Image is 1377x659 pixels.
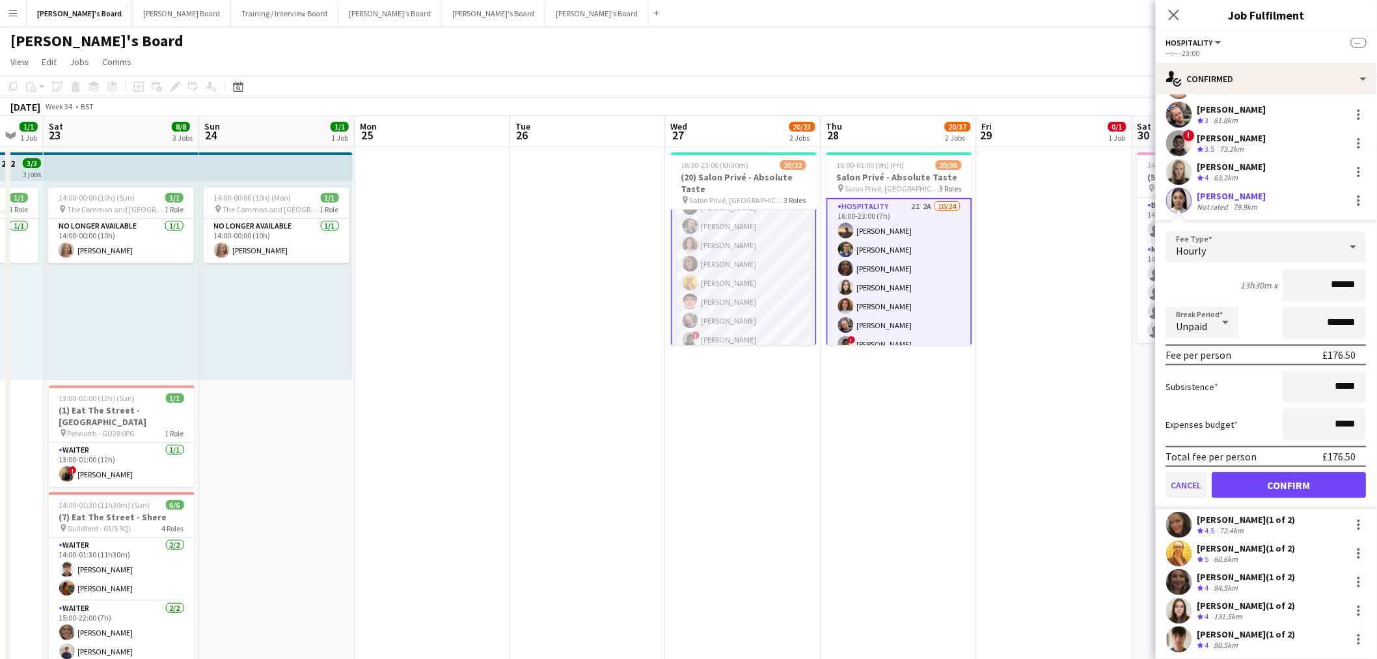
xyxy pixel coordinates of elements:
[48,188,194,263] app-job-card: 14:00-00:00 (10h) (Sun)1/1 The Common and [GEOGRAPHIC_DATA], [GEOGRAPHIC_DATA], [GEOGRAPHIC_DATA]...
[1138,198,1283,242] app-card-role: Bar / Waiting34A0/114:30-22:30 (8h)
[165,428,184,438] span: 1 Role
[1205,611,1209,621] span: 4
[49,404,195,428] h3: (1) Eat The Street - [GEOGRAPHIC_DATA]
[49,120,63,132] span: Sat
[980,128,992,143] span: 29
[49,511,195,523] h3: (7) Eat The Street - Shere
[1166,450,1257,463] div: Total fee per person
[360,120,377,132] span: Mon
[1109,133,1126,143] div: 1 Job
[67,204,165,214] span: The Common and [GEOGRAPHIC_DATA], [GEOGRAPHIC_DATA], [GEOGRAPHIC_DATA]
[690,195,784,205] span: Salon Privé, [GEOGRAPHIC_DATA]
[59,193,135,203] span: 14:00-00:00 (10h) (Sun)
[825,128,843,143] span: 28
[1205,526,1215,535] span: 4.5
[27,1,133,26] button: [PERSON_NAME]'s Board
[165,193,184,203] span: 1/1
[162,524,184,533] span: 4 Roles
[59,500,150,510] span: 14:00-01:30 (11h30m) (Sun)
[1138,120,1152,132] span: Sat
[133,1,231,26] button: [PERSON_NAME] Board
[1212,173,1241,184] div: 63.2km
[48,219,194,263] app-card-role: No Longer Available1/114:00-00:00 (10h)[PERSON_NAME]
[681,160,749,170] span: 16:30-23:00 (6h30m)
[1166,48,1367,58] div: --:-- -23:00
[68,524,133,533] span: Guildford - GU5 9QL
[68,428,135,438] span: Petworth - GU28 0PG
[1197,571,1296,583] div: [PERSON_NAME] (1 of 2)
[1138,152,1283,343] app-job-card: 14:30-22:30 (8h)0/5(5) [GEOGRAPHIC_DATA] [STREET_ADDRESS]2 RolesBar / Waiting34A0/114:30-22:30 (8...
[1148,160,1201,170] span: 14:30-22:30 (8h)
[1212,640,1241,651] div: 80.5km
[826,152,972,345] app-job-card: 16:00-01:00 (9h) (Fri)20/36Salon Privé - Absolute Taste Salon Privé, [GEOGRAPHIC_DATA]3 RolesHosp...
[1197,628,1296,640] div: [PERSON_NAME] (1 of 2)
[1212,583,1241,594] div: 84.5km
[64,53,94,70] a: Jobs
[49,443,195,487] app-card-role: Waiter1/113:00-01:00 (12h)![PERSON_NAME]
[692,331,700,339] span: !
[59,393,135,403] span: 13:00-01:00 (12h) (Sun)
[97,53,137,70] a: Comms
[204,188,349,263] div: 14:00-00:00 (10h) (Mon)1/1 The Common and [GEOGRAPHIC_DATA], [GEOGRAPHIC_DATA], [GEOGRAPHIC_DATA]...
[1166,419,1238,430] label: Expenses budget
[1197,132,1266,144] div: [PERSON_NAME]
[1197,190,1266,202] div: [PERSON_NAME]
[442,1,545,26] button: [PERSON_NAME]'s Board
[10,193,28,203] span: 1/1
[982,120,992,132] span: Fri
[81,102,94,111] div: BST
[1205,640,1209,650] span: 4
[102,56,131,68] span: Comms
[49,386,195,487] app-job-card: 13:00-01:00 (12h) (Sun)1/1(1) Eat The Street - [GEOGRAPHIC_DATA] Petworth - GU28 0PG1 RoleWaiter1...
[780,160,806,170] span: 20/22
[1197,161,1266,173] div: [PERSON_NAME]
[172,133,193,143] div: 3 Jobs
[784,195,806,205] span: 3 Roles
[1205,87,1209,96] span: 5
[20,133,37,143] div: 1 Job
[671,152,817,345] app-job-card: 16:30-23:00 (6h30m)20/22(20) Salon Privé - Absolute Taste Salon Privé, [GEOGRAPHIC_DATA]3 Roles H...
[1166,348,1232,361] div: Fee per person
[1197,104,1266,115] div: [PERSON_NAME]
[789,122,815,132] span: 20/23
[936,160,962,170] span: 20/36
[1241,279,1278,291] div: 13h30m x
[671,120,688,132] span: Wed
[1212,554,1241,565] div: 60.6km
[1197,202,1231,212] div: Not rated
[1323,348,1356,361] div: £176.50
[214,193,292,203] span: 14:00-00:00 (10h) (Mon)
[36,53,62,70] a: Edit
[1166,381,1219,393] label: Subsistence
[166,393,184,403] span: 1/1
[1156,7,1377,23] h3: Job Fulfilment
[545,1,649,26] button: [PERSON_NAME]'s Board
[669,128,688,143] span: 27
[1205,144,1215,154] span: 3.5
[10,56,29,68] span: View
[10,100,40,113] div: [DATE]
[940,184,962,193] span: 3 Roles
[671,171,817,195] h3: (20) Salon Privé - Absolute Taste
[1138,242,1283,343] app-card-role: Multiskilled - Retail23A0/414:30-22:30 (8h)
[223,204,320,214] span: The Common and [GEOGRAPHIC_DATA], [GEOGRAPHIC_DATA], [GEOGRAPHIC_DATA]
[172,122,190,132] span: 8/8
[70,56,89,68] span: Jobs
[331,133,348,143] div: 1 Job
[1183,130,1195,141] span: !
[671,175,817,391] app-card-role: Hospitality1I6A9/1016:30-23:00 (6h30m)[PERSON_NAME][PERSON_NAME][PERSON_NAME][PERSON_NAME][PERSON...
[1218,144,1247,155] div: 73.2km
[826,120,843,132] span: Thu
[1166,38,1223,48] button: Hospitality
[23,158,41,168] span: 3/3
[1231,202,1261,212] div: 79.9km
[1205,115,1209,125] span: 3
[231,1,338,26] button: Training / Interview Board
[845,184,940,193] span: Salon Privé, [GEOGRAPHIC_DATA]
[1212,115,1241,126] div: 81.8km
